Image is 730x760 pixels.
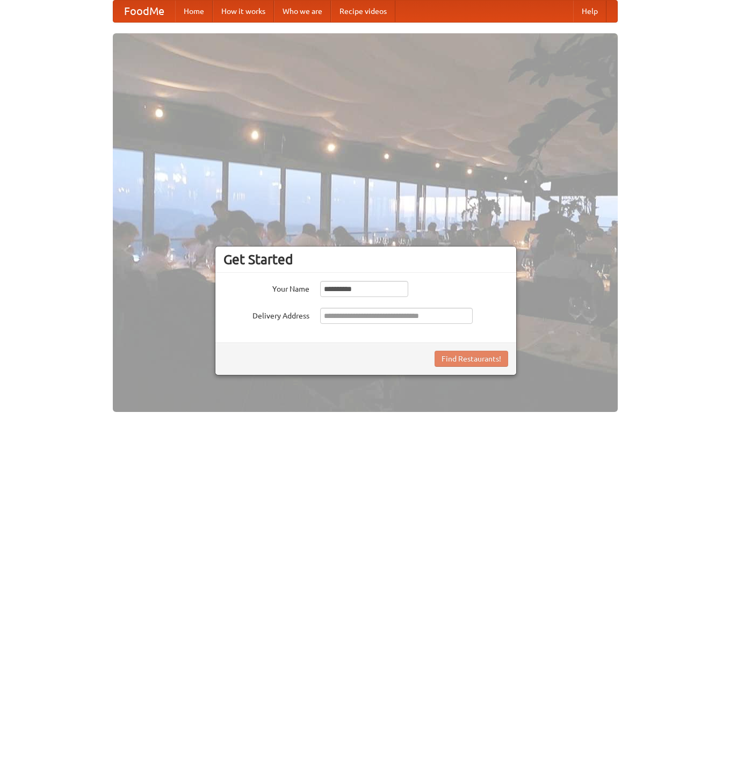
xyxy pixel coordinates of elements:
[223,281,309,294] label: Your Name
[573,1,606,22] a: Help
[113,1,175,22] a: FoodMe
[274,1,331,22] a: Who we are
[213,1,274,22] a: How it works
[435,351,508,367] button: Find Restaurants!
[331,1,395,22] a: Recipe videos
[175,1,213,22] a: Home
[223,251,508,267] h3: Get Started
[223,308,309,321] label: Delivery Address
